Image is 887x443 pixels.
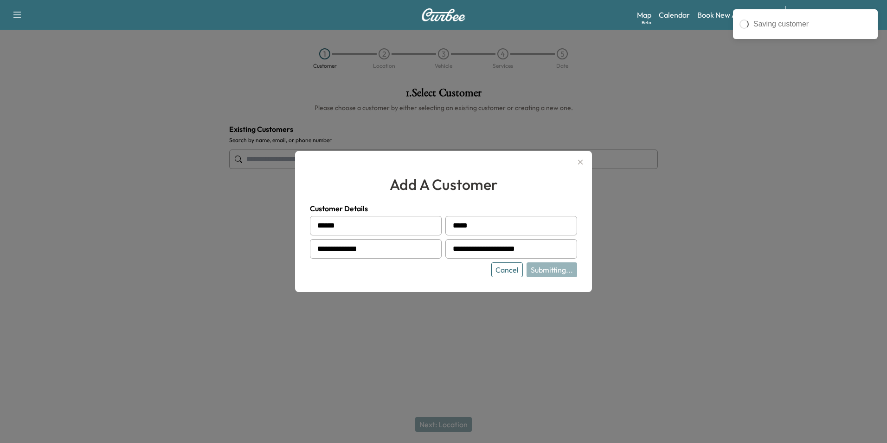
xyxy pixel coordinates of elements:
[659,9,690,20] a: Calendar
[637,9,651,20] a: MapBeta
[310,173,577,195] h2: add a customer
[491,262,523,277] button: Cancel
[642,19,651,26] div: Beta
[753,19,871,30] div: Saving customer
[697,9,776,20] a: Book New Appointment
[310,203,577,214] h4: Customer Details
[421,8,466,21] img: Curbee Logo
